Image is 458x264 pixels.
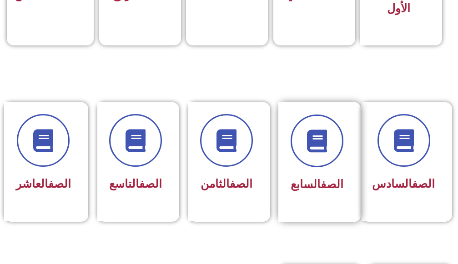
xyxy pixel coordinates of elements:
span: السابع [291,178,343,191]
span: العاشر [16,177,71,190]
a: الصف [139,177,162,190]
a: الصف [321,178,343,191]
a: الصف [412,177,435,190]
span: السادس [372,177,435,190]
span: التاسع [109,177,162,190]
a: الصف [48,177,71,190]
a: الصف [230,177,252,190]
span: الثامن [201,177,252,190]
